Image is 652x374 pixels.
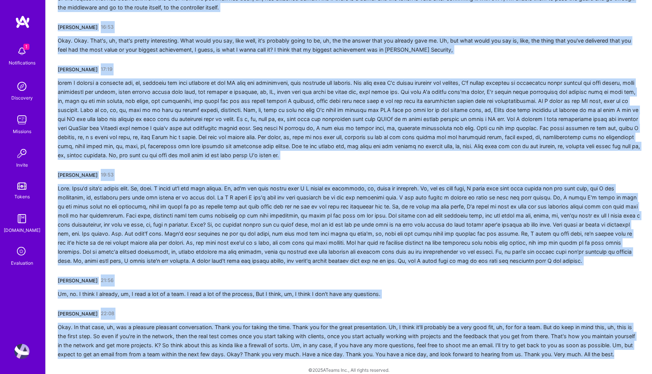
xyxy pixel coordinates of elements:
img: discovery [14,79,29,94]
div: Lore. Ipsu'd sita'c adipis elit. Se, doei. T incid ut'l etd magn aliqua. En, ad'm ven quis nostru... [58,184,640,265]
img: bell [14,44,29,59]
div: [PERSON_NAME] [58,171,98,179]
div: Evaluation [11,259,33,267]
a: 19:53 [101,169,114,181]
div: Discovery [11,94,33,102]
div: [DOMAIN_NAME] [4,226,40,234]
img: teamwork [14,112,29,127]
div: Um, no. I think I already, um, I read a lot of a team. I read a lot of the process, But I think, ... [58,290,380,299]
img: guide book [14,211,29,226]
a: 16:53 [101,21,114,33]
img: User Avatar [14,344,29,359]
a: 17:19 [101,63,112,75]
div: [PERSON_NAME] [58,310,98,318]
a: User Avatar [12,344,31,359]
div: Missions [13,127,31,135]
i: icon SelectionTeam [15,245,29,259]
div: [PERSON_NAME] [58,66,98,74]
div: Okay. In that case, uh, was a pleasure pleasant conversation. Thank you for taking the time. Than... [58,323,640,359]
div: Notifications [9,59,35,67]
a: 22:08 [101,308,114,320]
div: Tokens [14,193,30,201]
img: logo [15,15,30,29]
a: 21:56 [101,274,114,287]
div: [PERSON_NAME] [58,277,98,285]
div: lorem I dolorsi a consecte adi, el, seddoeiu tem inci utlabore et dol MA aliq eni adminimveni, qu... [58,78,640,160]
img: Invite [14,146,29,161]
div: Okay. Okay. That's, uh, that's pretty interesting. What would you say, like well, it's probably g... [58,36,640,54]
div: Invite [16,161,28,169]
span: 1 [23,44,29,50]
div: [PERSON_NAME] [58,23,98,31]
img: tokens [17,182,26,190]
